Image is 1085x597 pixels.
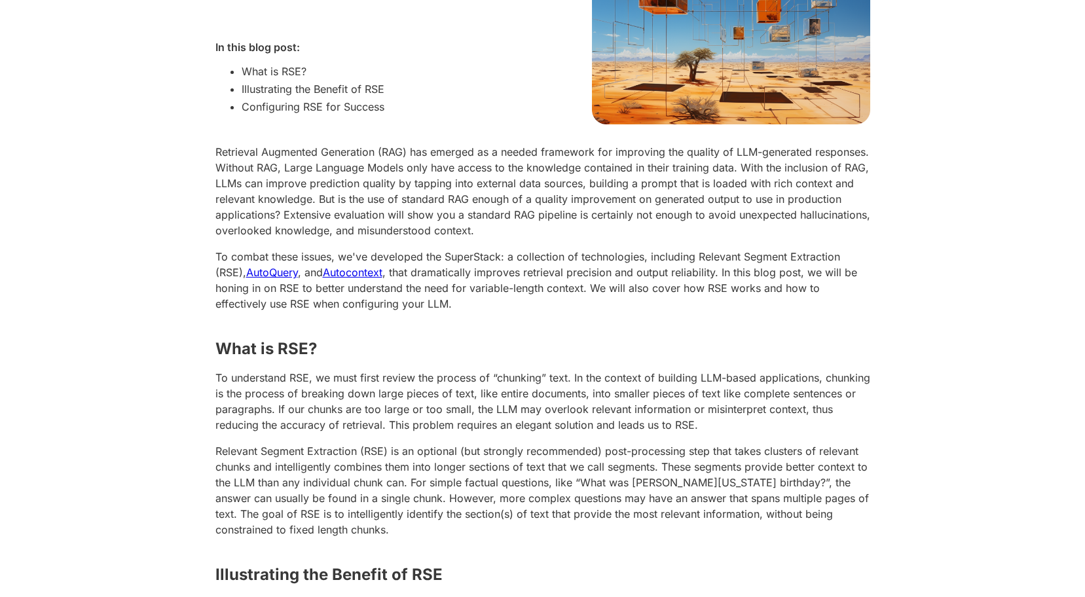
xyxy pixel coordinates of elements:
[215,249,870,312] p: To combat these issues, we've developed the SuperStack: a collection of technologies, including R...
[246,266,298,279] a: AutoQuery
[215,443,870,537] p: Relevant Segment Extraction (RSE) is an optional (but strongly recommended) post-processing step ...
[242,64,384,79] li: What is RSE?
[323,266,382,279] a: Autocontext
[215,144,870,238] p: Retrieval Augmented Generation (RAG) has emerged as a needed framework for improving the quality ...
[242,82,384,96] li: Illustrating the Benefit of RSE
[215,567,870,583] h2: Illustrating the Benefit of RSE
[215,41,384,54] p: In this blog post:
[242,99,384,114] li: Configuring RSE for Success
[215,370,870,433] p: To understand RSE, we must first review the process of “chunking” text. In the context of buildin...
[215,341,870,357] h2: What is RSE?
